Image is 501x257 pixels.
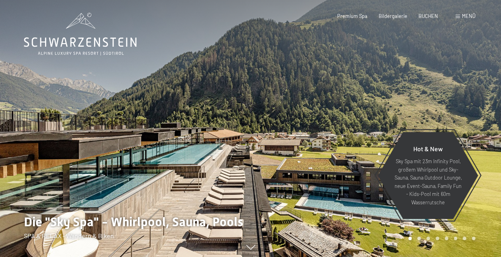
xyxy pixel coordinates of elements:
div: Carousel Page 6 [454,237,458,240]
div: Carousel Page 2 [417,237,421,240]
span: Hot & New [413,145,443,152]
div: Carousel Page 5 [445,237,448,240]
p: Sky Spa mit 23m Infinity Pool, großem Whirlpool und Sky-Sauna, Sauna Outdoor Lounge, neue Event-S... [393,157,463,206]
a: Hot & New Sky Spa mit 23m Infinity Pool, großem Whirlpool und Sky-Sauna, Sauna Outdoor Lounge, ne... [377,132,479,219]
a: Bildergalerie [379,13,407,19]
span: Menü [462,13,475,19]
a: Premium Spa [337,13,367,19]
a: BUCHEN [418,13,438,19]
div: Carousel Page 1 (Current Slide) [409,237,412,240]
div: Carousel Page 8 [472,237,475,240]
div: Carousel Pagination [406,237,475,240]
div: Carousel Page 3 [426,237,430,240]
div: Carousel Page 7 [463,237,466,240]
div: Carousel Page 4 [436,237,439,240]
